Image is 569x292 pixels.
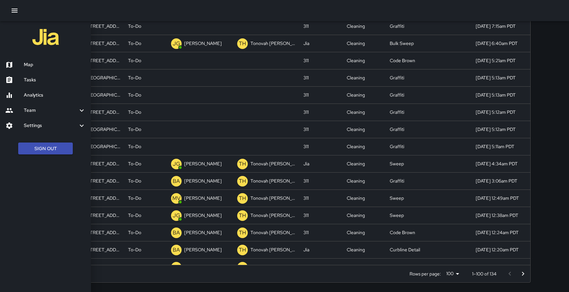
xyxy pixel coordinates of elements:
h6: Analytics [24,92,86,99]
h6: Tasks [24,76,86,84]
h6: Map [24,61,86,68]
img: jia-logo [32,24,59,50]
h6: Team [24,107,78,114]
h6: Settings [24,122,78,129]
button: Sign Out [18,143,73,155]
